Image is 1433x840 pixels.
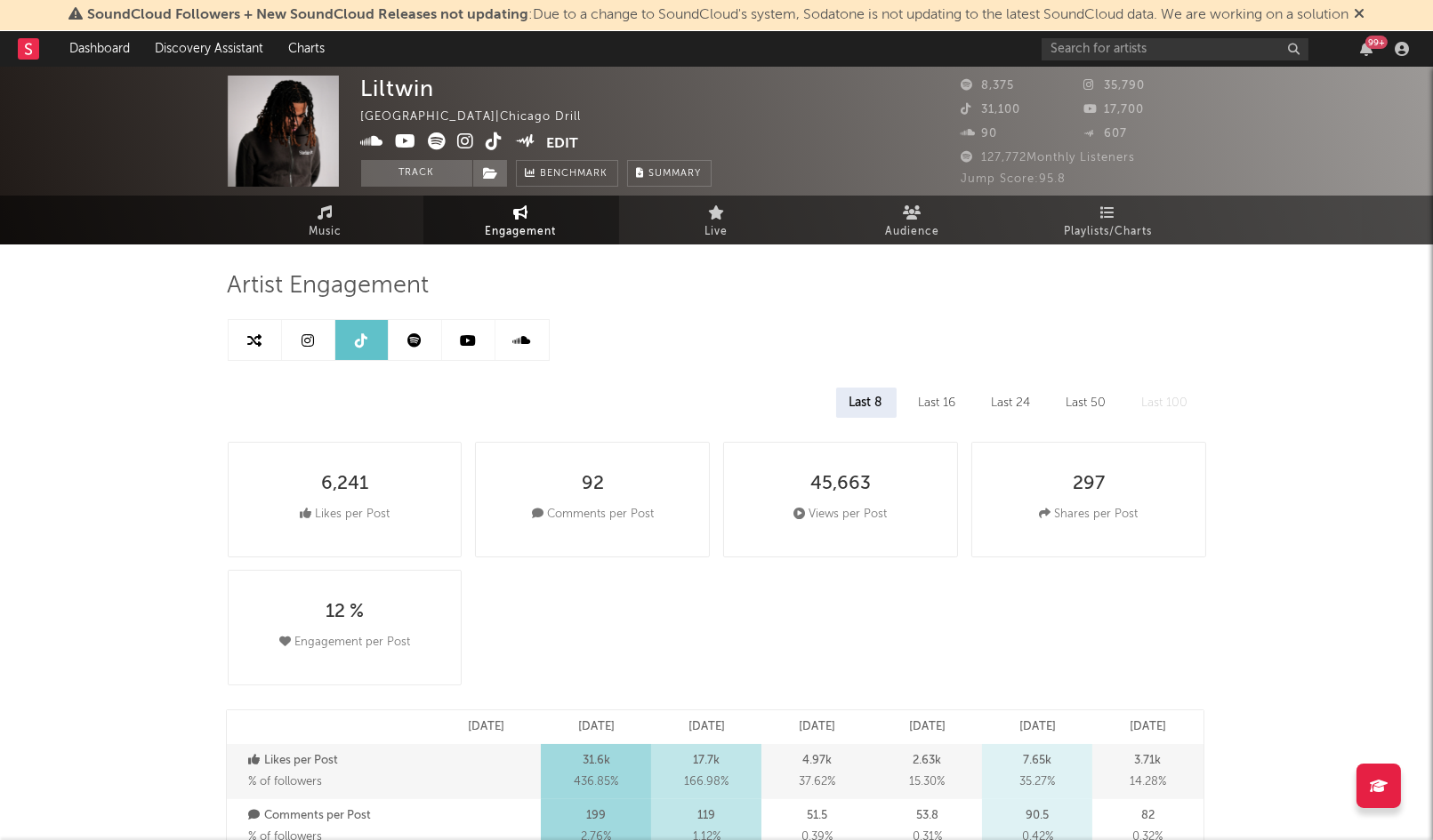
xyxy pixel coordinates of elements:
[962,152,1136,164] span: 127,772 Monthly Listeners
[1129,388,1202,418] div: Last 100
[87,8,528,22] span: SoundCloud Followers + New SoundCloud Releases not updating
[793,504,887,525] div: Views per Post
[582,474,604,495] div: 92
[684,772,729,793] span: 166.98 %
[962,128,998,140] span: 90
[516,160,618,187] a: Benchmark
[799,716,835,738] p: [DATE]
[546,132,578,155] button: Edit
[326,602,364,623] div: 12 %
[885,221,939,243] span: Audience
[1039,504,1138,525] div: Shares per Post
[1130,772,1166,793] span: 14.28 %
[627,160,712,187] button: Summary
[228,276,430,297] span: Artist Engagement
[249,750,427,772] p: Likes per Post
[468,716,504,738] p: [DATE]
[688,716,725,738] p: [DATE]
[1053,388,1120,418] div: Last 50
[1064,221,1152,243] span: Playlists/Charts
[541,164,608,185] span: Benchmark
[916,805,938,827] p: 53.8
[249,805,427,827] p: Comments per Post
[815,196,1010,244] a: Audience
[361,107,602,128] div: [GEOGRAPHIC_DATA] | Chicago Drill
[142,31,276,67] a: Discovery Assistant
[1365,36,1388,49] div: 99 +
[978,388,1044,418] div: Last 24
[962,80,1015,92] span: 8,375
[574,772,618,793] span: 436.85 %
[321,474,368,495] div: 6,241
[799,772,835,793] span: 37.62 %
[802,750,832,772] p: 4.97k
[909,716,946,738] p: [DATE]
[87,8,1348,22] span: : Due to a change to SoundCloud's system, Sodatone is not updating to the latest SoundCloud data....
[619,196,815,244] a: Live
[1010,196,1206,244] a: Playlists/Charts
[1141,805,1155,827] p: 82
[810,474,871,495] div: 45,663
[1083,128,1127,140] span: 607
[361,160,472,187] button: Track
[57,31,142,67] a: Dashboard
[423,196,619,244] a: Engagement
[1019,716,1056,738] p: [DATE]
[532,504,654,525] div: Comments per Post
[583,750,610,772] p: 31.6k
[578,716,615,738] p: [DATE]
[693,750,720,772] p: 17.7k
[1083,80,1145,92] span: 35,790
[1083,104,1144,116] span: 17,700
[906,388,970,418] div: Last 16
[486,221,557,243] span: Engagement
[1073,474,1105,495] div: 297
[1135,750,1162,772] p: 3.71k
[649,169,702,179] span: Summary
[962,104,1021,116] span: 31,100
[1042,38,1308,60] input: Search for artists
[836,388,897,418] div: Last 8
[1026,805,1049,827] p: 90.5
[1360,42,1373,56] button: 99+
[1019,772,1055,793] span: 35.27 %
[279,632,410,653] div: Engagement per Post
[807,805,827,827] p: 51.5
[361,76,435,101] div: Liltwin
[909,772,945,793] span: 15.30 %
[962,173,1067,185] span: Jump Score: 95.8
[300,504,390,525] div: Likes per Post
[276,31,337,67] a: Charts
[1023,750,1051,772] p: 7.65k
[249,776,323,788] span: % of followers
[586,805,606,827] p: 199
[697,805,715,827] p: 119
[228,196,423,244] a: Music
[913,750,941,772] p: 2.63k
[705,221,729,243] span: Live
[309,221,342,243] span: Music
[1354,8,1365,22] span: Dismiss
[1130,716,1166,738] p: [DATE]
